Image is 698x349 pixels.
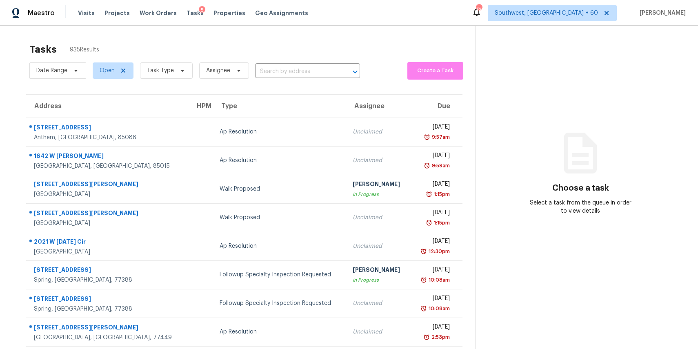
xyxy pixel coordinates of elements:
[495,9,598,17] span: Southwest, [GEOGRAPHIC_DATA] + 60
[220,213,340,222] div: Walk Proposed
[34,276,182,284] div: Spring, [GEOGRAPHIC_DATA], 77388
[34,123,182,133] div: [STREET_ADDRESS]
[34,180,182,190] div: [STREET_ADDRESS][PERSON_NAME]
[213,95,346,118] th: Type
[424,133,430,141] img: Overdue Alarm Icon
[528,199,633,215] div: Select a task from the queue in order to view details
[420,276,427,284] img: Overdue Alarm Icon
[353,266,404,276] div: [PERSON_NAME]
[417,294,450,305] div: [DATE]
[417,323,450,333] div: [DATE]
[353,242,404,250] div: Unclaimed
[349,66,361,78] button: Open
[255,9,308,17] span: Geo Assignments
[417,180,450,190] div: [DATE]
[78,9,95,17] span: Visits
[104,9,130,17] span: Projects
[411,66,459,76] span: Create a Task
[187,10,204,16] span: Tasks
[430,333,450,341] div: 2:53pm
[420,247,427,256] img: Overdue Alarm Icon
[100,67,115,75] span: Open
[346,95,411,118] th: Assignee
[34,209,182,219] div: [STREET_ADDRESS][PERSON_NAME]
[255,65,337,78] input: Search by address
[70,46,99,54] span: 935 Results
[220,271,340,279] div: Followup Specialty Inspection Requested
[353,299,404,307] div: Unclaimed
[427,247,450,256] div: 12:30pm
[353,328,404,336] div: Unclaimed
[411,95,462,118] th: Due
[426,219,432,227] img: Overdue Alarm Icon
[147,67,174,75] span: Task Type
[423,333,430,341] img: Overdue Alarm Icon
[34,219,182,227] div: [GEOGRAPHIC_DATA]
[29,45,57,53] h2: Tasks
[430,133,450,141] div: 9:57am
[353,180,404,190] div: [PERSON_NAME]
[220,242,340,250] div: Ap Resolution
[34,305,182,313] div: Spring, [GEOGRAPHIC_DATA], 77388
[417,237,450,247] div: [DATE]
[420,305,427,313] img: Overdue Alarm Icon
[353,156,404,164] div: Unclaimed
[34,295,182,305] div: [STREET_ADDRESS]
[34,152,182,162] div: 1642 W [PERSON_NAME]
[417,266,450,276] div: [DATE]
[34,323,182,333] div: [STREET_ADDRESS][PERSON_NAME]
[34,190,182,198] div: [GEOGRAPHIC_DATA]
[220,185,340,193] div: Walk Proposed
[426,190,432,198] img: Overdue Alarm Icon
[213,9,245,17] span: Properties
[476,5,482,13] div: 754
[427,305,450,313] div: 10:08am
[34,238,182,248] div: 2021 W [DATE] Cir
[220,156,340,164] div: Ap Resolution
[432,219,450,227] div: 1:15pm
[36,67,67,75] span: Date Range
[353,190,404,198] div: In Progress
[552,184,609,192] h3: Choose a task
[430,162,450,170] div: 9:59am
[140,9,177,17] span: Work Orders
[206,67,230,75] span: Assignee
[427,276,450,284] div: 10:08am
[28,9,55,17] span: Maestro
[34,133,182,142] div: Anthem, [GEOGRAPHIC_DATA], 85086
[34,333,182,342] div: [GEOGRAPHIC_DATA], [GEOGRAPHIC_DATA], 77449
[424,162,430,170] img: Overdue Alarm Icon
[417,209,450,219] div: [DATE]
[189,95,213,118] th: HPM
[220,328,340,336] div: Ap Resolution
[34,248,182,256] div: [GEOGRAPHIC_DATA]
[417,151,450,162] div: [DATE]
[417,123,450,133] div: [DATE]
[432,190,450,198] div: 1:15pm
[26,95,189,118] th: Address
[636,9,686,17] span: [PERSON_NAME]
[353,213,404,222] div: Unclaimed
[353,276,404,284] div: In Progress
[353,128,404,136] div: Unclaimed
[34,162,182,170] div: [GEOGRAPHIC_DATA], [GEOGRAPHIC_DATA], 85015
[34,266,182,276] div: [STREET_ADDRESS]
[407,62,463,80] button: Create a Task
[220,128,340,136] div: Ap Resolution
[220,299,340,307] div: Followup Specialty Inspection Requested
[199,6,205,14] div: 5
